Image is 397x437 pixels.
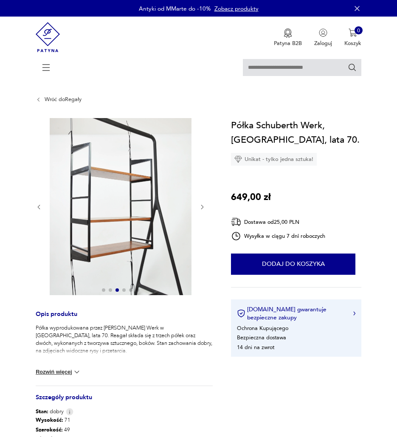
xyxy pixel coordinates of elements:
[353,311,356,316] img: Ikona strzałki w prawo
[237,344,274,351] li: 14 dni na zwrot
[45,96,82,102] a: Wróć doRegały
[36,17,60,58] img: Patyna - sklep z meblami i dekoracjami vintage
[66,408,73,415] img: Info icon
[237,324,288,332] li: Ochrona Kupującego
[139,5,211,13] p: Antyki od MMarte do -10%
[231,254,355,275] button: Dodaj do koszyka
[36,395,213,408] h3: Szczegóły produktu
[234,155,242,163] img: Ikona diamentu
[36,415,149,425] p: 71
[36,408,48,415] b: Stan:
[36,416,63,424] b: Wysokość :
[36,408,64,415] span: dobry
[36,312,213,324] h3: Opis produktu
[36,324,213,355] p: Półka wyprodukowana przez [PERSON_NAME] Werk w [GEOGRAPHIC_DATA], lata 70. Reagał składa się z tr...
[274,28,302,47] a: Ikona medaluPatyna B2B
[274,39,302,47] p: Patyna B2B
[231,153,317,166] div: Unikat - tylko jedna sztuka!
[274,28,302,47] button: Patyna B2B
[355,26,363,35] div: 0
[36,425,149,435] p: 49
[348,63,357,72] button: Szukaj
[231,217,325,227] div: Dostawa od 25,00 PLN
[284,28,292,38] img: Ikona medalu
[73,368,81,376] img: chevron down
[344,28,361,47] button: 0Koszyk
[237,334,286,341] li: Bezpieczna dostawa
[349,28,357,37] img: Ikona koszyka
[231,118,361,147] h1: Półka Schuberth Werk, [GEOGRAPHIC_DATA], lata 70.
[344,39,361,47] p: Koszyk
[36,426,63,434] b: Szerokość :
[231,217,241,227] img: Ikona dostawy
[319,28,327,37] img: Ikonka użytkownika
[237,305,356,321] button: [DOMAIN_NAME] gwarantuje bezpieczne zakupy
[314,28,332,47] button: Zaloguj
[314,39,332,47] p: Zaloguj
[50,118,191,295] img: Zdjęcie produktu Półka Schuberth Werk, Niemcy, lata 70.
[231,231,325,241] div: Wysyłka w ciągu 7 dni roboczych
[214,5,259,13] a: Zobacz produkty
[36,368,81,376] button: Rozwiń więcej
[237,309,245,318] img: Ikona certyfikatu
[231,190,271,204] p: 649,00 zł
